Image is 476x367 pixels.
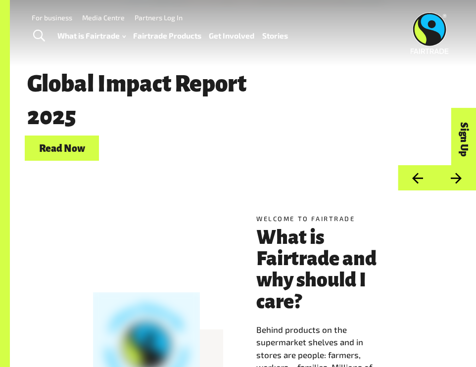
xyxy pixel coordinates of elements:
a: Get Involved [209,29,254,43]
a: Partners Log In [135,13,183,22]
h3: What is Fairtrade and why should I care? [256,227,393,313]
a: Toggle Search [27,24,51,48]
img: Fairtrade Australia New Zealand logo [411,12,449,54]
a: Stories [262,29,288,43]
button: Next [437,165,476,190]
h5: Welcome to Fairtrade [256,214,393,224]
button: Previous [398,165,437,190]
a: Fairtrade Products [133,29,201,43]
a: Read Now [25,136,99,161]
a: For business [32,13,72,22]
a: What is Fairtrade [57,29,126,43]
span: Global Impact Report 2025 [25,71,249,129]
a: Media Centre [82,13,125,22]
